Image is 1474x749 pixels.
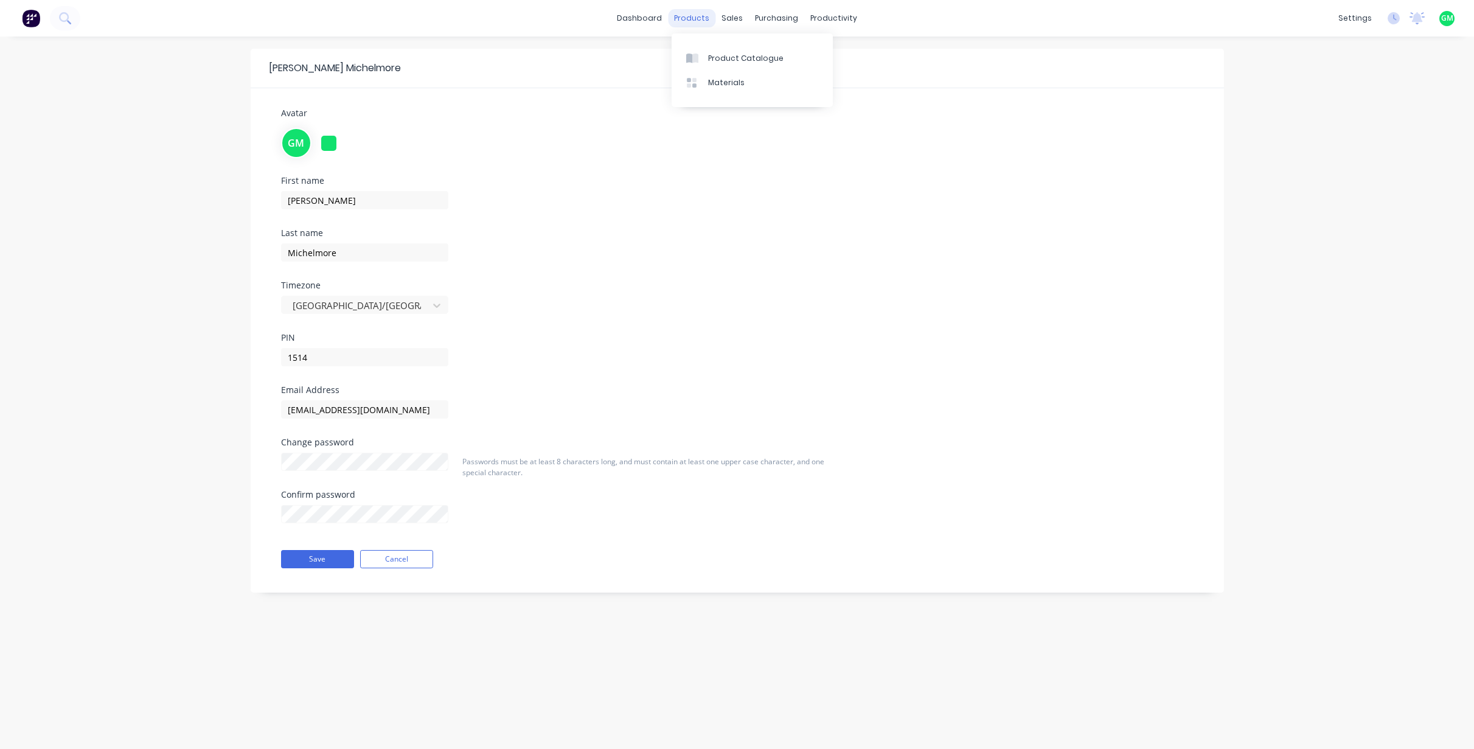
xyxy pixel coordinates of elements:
[281,333,573,342] div: PIN
[281,550,354,568] button: Save
[281,107,307,119] span: Avatar
[804,9,863,27] div: productivity
[281,229,573,237] div: Last name
[611,9,668,27] a: dashboard
[281,490,448,499] div: Confirm password
[22,9,40,27] img: Factory
[281,281,573,290] div: Timezone
[281,386,573,394] div: Email Address
[715,9,749,27] div: sales
[1332,9,1378,27] div: settings
[668,9,715,27] div: products
[263,61,401,75] div: [PERSON_NAME] Michelmore
[360,550,433,568] button: Cancel
[288,136,304,150] span: GM
[1441,13,1453,24] span: GM
[462,456,824,478] span: Passwords must be at least 8 characters long, and must contain at least one upper case character,...
[708,53,784,64] div: Product Catalogue
[281,438,448,447] div: Change password
[281,176,573,185] div: First name
[708,77,745,88] div: Materials
[749,9,804,27] div: purchasing
[672,46,833,70] a: Product Catalogue
[672,71,833,95] a: Materials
